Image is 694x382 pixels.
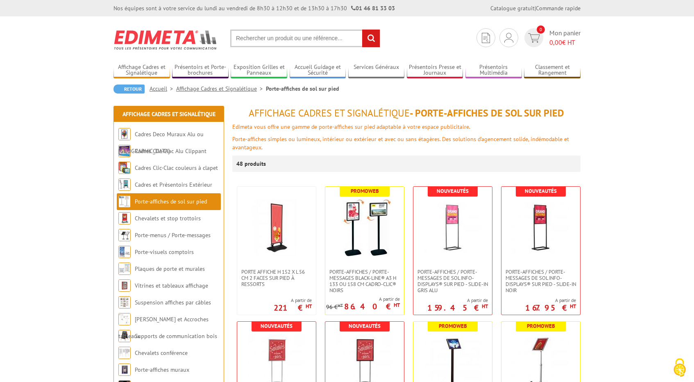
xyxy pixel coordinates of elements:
b: Promoweb [351,188,379,194]
a: Porte Affiche H 152 x L 56 cm 2 faces sur pied à ressorts [237,269,316,287]
a: Porte-menus / Porte-messages [135,231,211,239]
a: Affichage Cadres et Signalétique [113,64,170,77]
span: Mon panier [549,28,581,47]
span: A partir de [525,297,576,304]
a: Présentoirs Presse et Journaux [407,64,463,77]
sup: HT [338,302,343,308]
img: Porte Affiche H 152 x L 56 cm 2 faces sur pied à ressorts [248,199,305,256]
span: A partir de [274,297,312,304]
img: Cadres Deco Muraux Alu ou Bois [118,128,131,140]
strong: 01 46 81 33 03 [351,5,395,12]
input: Rechercher un produit ou une référence... [230,30,380,47]
img: devis rapide [528,33,540,43]
a: Cadres Deco Muraux Alu ou [GEOGRAPHIC_DATA] [118,130,204,155]
a: Porte-affiches / Porte-messages de sol Info-Displays® sur pied - Slide-in Gris Alu [413,269,492,293]
div: | [490,4,581,12]
p: 221 € [274,305,312,310]
b: Nouveautés [261,323,293,329]
sup: HT [570,303,576,310]
span: Affichage Cadres et Signalétique [249,107,410,119]
img: Cookies (fenêtre modale) [669,357,690,378]
a: Porte-visuels comptoirs [135,248,194,256]
img: Porte-affiches muraux [118,364,131,376]
span: Porte-affiches / Porte-messages de sol Info-Displays® sur pied - Slide-in Gris Alu [417,269,488,293]
img: Porte-affiches de sol sur pied [118,195,131,208]
span: € HT [549,38,581,47]
button: Cookies (fenêtre modale) [665,354,694,382]
span: Porte-affiches / Porte-messages Black-Line® A3 H 133 ou 158 cm Cadro-Clic® noirs [329,269,400,293]
b: Nouveautés [349,323,381,329]
p: 96 € [326,304,343,310]
b: Promoweb [527,323,555,329]
a: Catalogue gratuit [490,5,535,12]
a: Porte-affiches / Porte-messages de sol Info-Displays® sur pied - Slide-in Noir [501,269,580,293]
img: Porte-affiches / Porte-messages Black-Line® A3 H 133 ou 158 cm Cadro-Clic® noirs [336,199,393,256]
span: A partir de [427,297,488,304]
p: 159.45 € [427,305,488,310]
font: Porte-affiches simples ou lumineux, intérieur ou extérieur et avec ou sans étagères. Des solution... [232,135,569,151]
a: Services Généraux [348,64,405,77]
a: Affichage Cadres et Signalétique [176,85,266,92]
a: Plaques de porte et murales [135,265,205,272]
a: Affichage Cadres et Signalétique [122,110,215,118]
b: Promoweb [439,323,467,329]
sup: HT [394,302,400,309]
img: Suspension affiches par câbles [118,296,131,309]
a: Chevalets conférence [135,349,188,357]
img: Cimaises et Accroches tableaux [118,313,131,325]
a: Classement et Rangement [524,64,581,77]
li: Porte-affiches de sol sur pied [266,85,339,93]
img: devis rapide [504,33,513,43]
a: Cadres Clic-Clac Alu Clippant [135,147,206,155]
a: Présentoirs Multimédia [465,64,522,77]
img: Porte-affiches / Porte-messages de sol Info-Displays® sur pied - Slide-in Gris Alu [424,199,481,256]
a: Porte-affiches / Porte-messages Black-Line® A3 H 133 ou 158 cm Cadro-Clic® noirs [325,269,404,293]
img: devis rapide [482,33,490,43]
a: devis rapide 0 Mon panier 0,00€ HT [522,28,581,47]
img: Plaques de porte et murales [118,263,131,275]
span: A partir de [326,296,400,302]
img: Porte-visuels comptoirs [118,246,131,258]
a: Supports de communication bois [135,332,217,340]
a: Suspension affiches par câbles [135,299,211,306]
img: Cadres et Présentoirs Extérieur [118,178,131,191]
p: 86.40 € [344,304,400,309]
a: Commande rapide [536,5,581,12]
b: Nouveautés [437,188,469,194]
a: Cadres et Présentoirs Extérieur [135,181,212,188]
a: Accueil [150,85,176,92]
a: Porte-affiches de sol sur pied [135,198,207,205]
p: 48 produits [236,156,267,172]
b: Nouveautés [525,188,557,194]
a: Présentoirs et Porte-brochures [172,64,229,77]
a: [PERSON_NAME] et Accroches tableaux [118,316,209,340]
img: Chevalets et stop trottoirs [118,212,131,224]
span: 0 [537,25,545,34]
span: Porte-affiches / Porte-messages de sol Info-Displays® sur pied - Slide-in Noir [506,269,576,293]
img: Cadres Clic-Clac couleurs à clapet [118,162,131,174]
sup: HT [306,303,312,310]
a: Vitrines et tableaux affichage [135,282,208,289]
a: Porte-affiches muraux [135,366,189,373]
font: Edimeta vous offre une gamme de porte-affiches sur pied adaptable à votre espace publicitaire. [232,123,470,130]
img: Vitrines et tableaux affichage [118,279,131,292]
img: Edimeta [113,25,218,55]
span: Porte Affiche H 152 x L 56 cm 2 faces sur pied à ressorts [241,269,312,287]
a: Cadres Clic-Clac couleurs à clapet [135,164,218,172]
img: Porte-affiches / Porte-messages de sol Info-Displays® sur pied - Slide-in Noir [512,199,569,256]
sup: HT [482,303,488,310]
h1: - Porte-affiches de sol sur pied [232,108,581,119]
span: 0,00 [549,38,562,46]
a: Accueil Guidage et Sécurité [290,64,346,77]
input: rechercher [362,30,380,47]
img: Porte-menus / Porte-messages [118,229,131,241]
a: Exposition Grilles et Panneaux [231,64,287,77]
p: 167.95 € [525,305,576,310]
a: Chevalets et stop trottoirs [135,215,201,222]
a: Retour [113,85,145,94]
div: Nos équipes sont à votre service du lundi au vendredi de 8h30 à 12h30 et de 13h30 à 17h30 [113,4,395,12]
img: Chevalets conférence [118,347,131,359]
